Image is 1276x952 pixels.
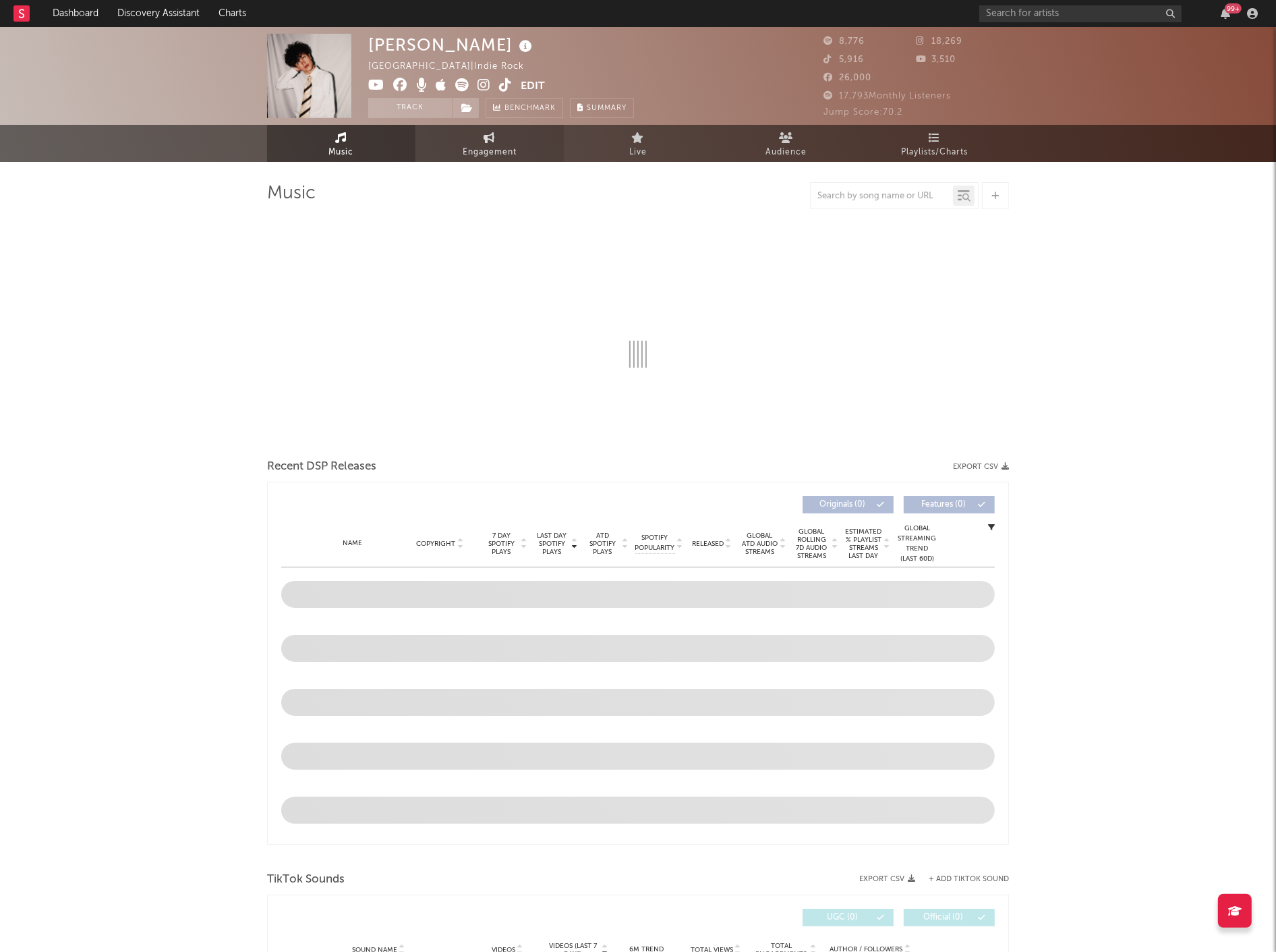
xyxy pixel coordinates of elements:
[585,532,620,556] span: ATD Spotify Plays
[368,34,535,56] div: [PERSON_NAME]
[823,74,871,82] span: 26,000
[859,875,915,883] button: Export CSV
[823,37,865,46] span: 8,776
[823,108,902,117] span: Jump Score: 70.2
[564,125,712,162] a: Live
[823,92,951,101] span: 17,793 Monthly Listeners
[415,125,564,162] a: Engagement
[912,501,975,509] span: Features ( 0 )
[570,98,634,118] button: Summary
[803,496,894,513] button: Originals(0)
[904,909,995,926] button: Official(0)
[904,496,995,513] button: Features(0)
[587,105,627,112] span: Summary
[845,528,882,560] span: Estimated % Playlist Streams Last Day
[897,524,937,564] div: Global Streaming Trend (Last 60D)
[368,59,540,75] div: [GEOGRAPHIC_DATA] | Indie Rock
[308,538,397,549] div: Name
[811,501,873,509] span: Originals ( 0 )
[692,540,724,548] span: Released
[329,144,354,161] span: Music
[629,144,647,161] span: Live
[463,144,517,161] span: Engagement
[917,37,963,46] span: 18,269
[823,55,864,64] span: 5,916
[504,101,556,117] span: Benchmark
[979,5,1182,22] input: Search for artists
[267,125,415,162] a: Music
[953,463,1009,471] button: Export CSV
[534,532,570,556] span: Last Day Spotify Plays
[912,914,975,922] span: Official ( 0 )
[861,125,1009,162] a: Playlists/Charts
[1221,8,1230,19] button: 99+
[793,528,830,560] span: Global Rolling 7D Audio Streams
[267,872,345,888] span: TikTok Sounds
[267,459,376,475] span: Recent DSP Releases
[811,914,873,922] span: UGC ( 0 )
[635,533,675,553] span: Spotify Popularity
[915,876,1009,883] button: + Add TikTok Sound
[1225,3,1242,13] div: 99 +
[712,125,861,162] a: Audience
[521,78,545,95] button: Edit
[803,909,894,926] button: UGC(0)
[929,876,1009,883] button: + Add TikTok Sound
[484,532,519,556] span: 7 Day Spotify Plays
[741,532,778,556] span: Global ATD Audio Streams
[486,98,563,118] a: Benchmark
[917,55,956,64] span: 3,510
[766,144,807,161] span: Audience
[902,144,968,161] span: Playlists/Charts
[416,540,455,548] span: Copyright
[811,191,953,202] input: Search by song name or URL
[368,98,453,118] button: Track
